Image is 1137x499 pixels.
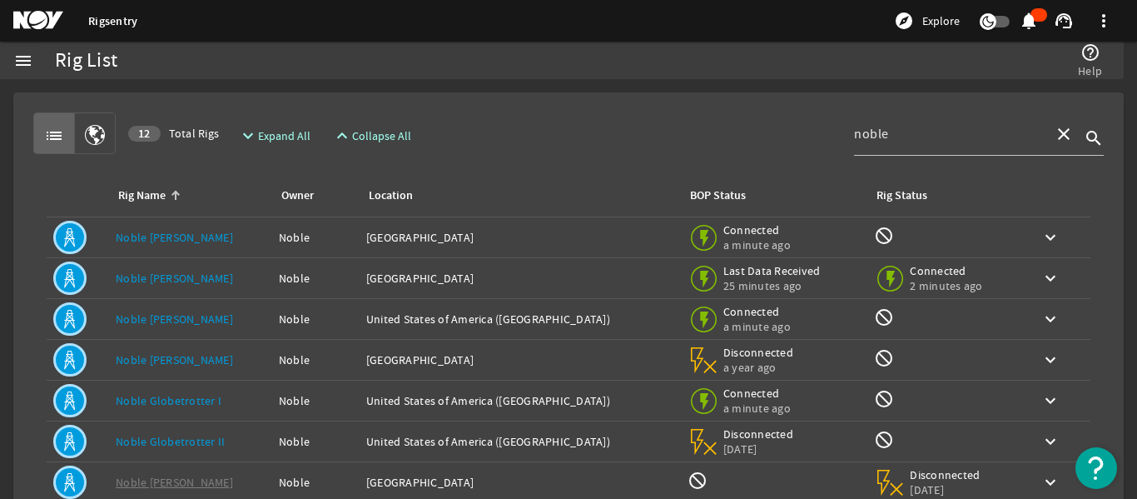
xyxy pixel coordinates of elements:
mat-icon: support_agent [1054,11,1074,31]
input: Search... [854,124,1040,144]
div: United States of America ([GEOGRAPHIC_DATA]) [366,311,674,327]
mat-icon: Rig Monitoring not available for this rig [874,226,894,246]
span: a minute ago [723,237,794,252]
mat-icon: notifications [1019,11,1039,31]
mat-icon: keyboard_arrow_down [1040,309,1060,329]
span: Total Rigs [128,125,219,142]
a: Noble [PERSON_NAME] [116,271,233,286]
div: Noble [279,474,353,491]
div: Rig Name [118,187,166,205]
mat-icon: menu [13,51,33,71]
a: Noble Globetrotter II [116,434,225,449]
div: Location [369,187,413,205]
mat-icon: help_outline [1080,42,1100,62]
span: Disconnected [723,427,794,442]
mat-icon: keyboard_arrow_down [1040,391,1060,411]
div: Rig List [55,52,117,69]
mat-icon: keyboard_arrow_down [1040,472,1060,492]
button: Expand All [231,121,317,151]
mat-icon: keyboard_arrow_down [1040,268,1060,288]
span: Explore [922,12,960,29]
div: Rig Status [876,187,927,205]
div: [GEOGRAPHIC_DATA] [366,229,674,246]
mat-icon: list [44,126,64,146]
div: Location [366,187,668,205]
span: Last Data Received [723,263,821,278]
mat-icon: expand_more [238,126,251,146]
mat-icon: keyboard_arrow_down [1040,432,1060,452]
span: Help [1078,62,1102,79]
button: Open Resource Center [1075,447,1117,489]
mat-icon: keyboard_arrow_down [1040,227,1060,247]
span: Connected [723,386,794,401]
span: Connected [723,304,794,319]
div: Owner [281,187,314,205]
div: Noble [279,270,353,287]
span: Disconnected [910,467,981,482]
div: [GEOGRAPHIC_DATA] [366,352,674,368]
mat-icon: expand_less [332,126,345,146]
span: Collapse All [352,127,411,144]
span: [DATE] [910,482,981,497]
a: Noble [PERSON_NAME] [116,312,233,327]
span: [DATE] [723,442,794,457]
div: Noble [279,229,353,246]
button: Collapse All [325,121,418,151]
div: BOP Status [690,187,746,205]
mat-icon: keyboard_arrow_down [1040,350,1060,370]
span: Expand All [258,127,310,144]
mat-icon: explore [894,11,914,31]
span: Disconnected [723,345,794,360]
button: more_vert [1084,1,1124,41]
div: Noble [279,392,353,409]
mat-icon: Rig Monitoring not available for this rig [874,307,894,327]
i: search [1084,128,1104,148]
div: [GEOGRAPHIC_DATA] [366,270,674,287]
mat-icon: BOP Monitoring not available for this rig [688,471,708,491]
div: Noble [279,352,353,368]
span: Connected [910,263,982,278]
div: United States of America ([GEOGRAPHIC_DATA]) [366,433,674,450]
span: a minute ago [723,319,794,334]
span: 2 minutes ago [910,278,982,293]
mat-icon: Rig Monitoring not available for this rig [874,348,894,368]
a: Rigsentry [88,13,137,29]
mat-icon: close [1054,124,1074,144]
div: 12 [128,126,161,142]
div: [GEOGRAPHIC_DATA] [366,474,674,491]
span: a minute ago [723,401,794,416]
span: a year ago [723,360,794,375]
span: Connected [723,222,794,237]
div: Noble [279,311,353,327]
div: Owner [279,187,346,205]
button: Explore [887,7,966,34]
div: Noble [279,433,353,450]
div: United States of America ([GEOGRAPHIC_DATA]) [366,392,674,409]
mat-icon: Rig Monitoring not available for this rig [874,430,894,450]
a: Noble [PERSON_NAME] [116,475,233,490]
a: Noble [PERSON_NAME] [116,230,233,245]
mat-icon: Rig Monitoring not available for this rig [874,389,894,409]
span: 25 minutes ago [723,278,821,293]
a: Noble [PERSON_NAME] [116,352,233,367]
a: Noble Globetrotter I [116,393,221,408]
div: Rig Name [116,187,259,205]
